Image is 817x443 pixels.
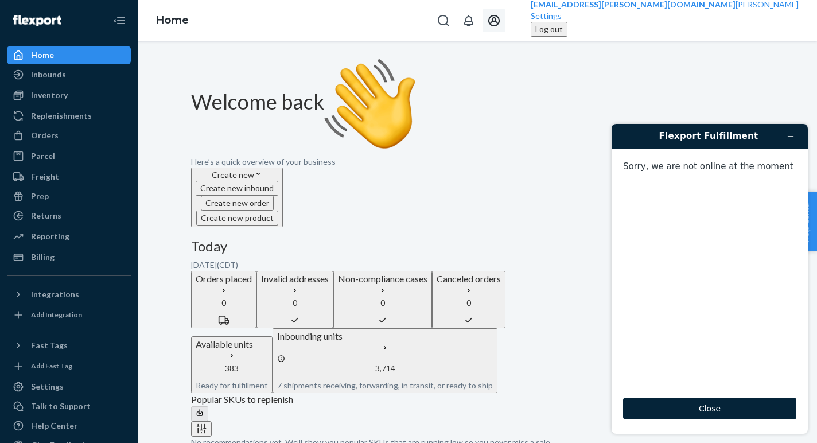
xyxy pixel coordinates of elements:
button: Non-compliance cases 0 [333,271,432,328]
div: Billing [31,251,55,263]
p: Inbounding units [277,330,493,343]
span: 0 [466,298,471,308]
div: Inbounds [31,69,66,80]
p: 7 shipments receiving, forwarding, in transit, or ready to ship [277,380,493,391]
div: Inventory [31,90,68,101]
div: Parcel [31,150,55,162]
h1: Welcome back [191,59,764,150]
a: Add Fast Tag [7,359,131,373]
a: Home [7,46,131,64]
a: Settings [7,378,131,396]
div: Add Integration [31,310,82,320]
button: Available units383Ready for fulfillment [191,336,273,393]
p: Invalid addresses [261,273,329,286]
a: Returns [7,207,131,225]
a: Help Center [7,417,131,435]
span: Create new inbound [200,183,274,193]
p: Popular SKUs to replenish [191,393,764,406]
a: Inventory [7,86,131,104]
a: Add Integration [7,308,131,322]
span: 0 [221,298,226,308]
div: Talk to Support [31,401,91,412]
div: Prep [31,191,49,202]
a: Settings [531,10,799,22]
button: Open notifications [457,9,480,32]
button: Create new product [196,211,278,226]
p: Canceled orders [437,273,501,286]
button: Canceled orders 0 [432,271,505,328]
a: Billing [7,248,131,266]
button: Open Search Box [432,9,455,32]
p: Orders placed [196,273,252,286]
button: Create new inbound [196,181,278,196]
button: Orders placed 0 [191,271,256,328]
div: Add Fast Tag [31,361,72,371]
p: Available units [196,338,268,351]
a: Replenishments [7,107,131,125]
button: Create new order [201,196,274,211]
button: Talk to Support [7,397,131,415]
div: Returns [31,210,61,222]
span: 0 [380,298,385,308]
span: 3,714 [375,363,395,373]
div: Home [31,49,54,61]
span: Support [24,8,65,18]
button: Invalid addresses 0 [256,271,333,328]
p: Here’s a quick overview of your business [191,156,764,168]
p: [DATE] ( CDT ) [191,259,764,271]
a: Freight [7,168,131,186]
button: Integrations [7,285,131,304]
a: Orders [7,126,131,145]
ol: breadcrumbs [147,4,198,37]
button: Open account menu [483,9,505,32]
a: Parcel [7,147,131,165]
button: Log out [531,22,567,37]
button: Fast Tags [7,336,131,355]
div: Fast Tags [31,340,68,351]
p: Non-compliance cases [338,273,427,286]
button: Inbounding units3,7147 shipments receiving, forwarding, in transit, or ready to ship [273,328,497,393]
div: Integrations [31,289,79,300]
div: Log out [535,24,563,35]
span: 383 [225,363,239,373]
div: Orders [31,130,59,141]
img: Flexport logo [13,15,61,26]
div: Help Center [31,420,77,432]
h3: Today [191,239,764,254]
a: Reporting [7,227,131,246]
a: Prep [7,187,131,205]
div: Replenishments [31,110,92,122]
img: hand-wave emoji [324,59,416,150]
p: Ready for fulfillment [196,380,268,391]
div: Reporting [31,231,69,242]
a: Home [156,14,189,26]
button: Close Navigation [108,9,131,32]
span: Create new product [201,213,274,223]
div: Settings [31,381,64,393]
a: Inbounds [7,65,131,84]
div: Freight [31,171,59,182]
button: Create newCreate new inboundCreate new orderCreate new product [191,168,283,227]
iframe: Find more information here [602,115,817,443]
span: 0 [293,298,297,308]
span: Create new order [205,198,269,208]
